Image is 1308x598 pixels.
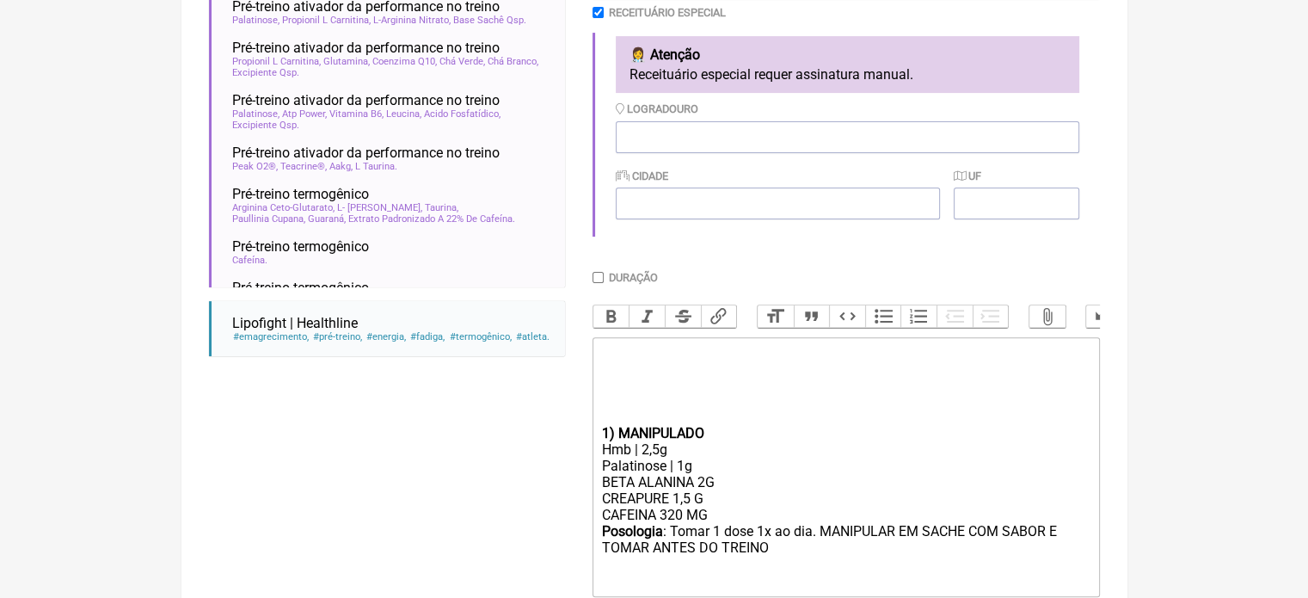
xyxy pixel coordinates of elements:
[282,15,371,26] span: Propionil L Carnitina
[515,331,550,342] span: atleta
[1086,305,1122,328] button: Undo
[232,56,321,67] span: Propionil L Carnitina
[232,331,310,342] span: emagrecimento
[232,238,369,255] span: Pré-treino termogênico
[312,331,363,342] span: pré-treino
[629,305,665,328] button: Italic
[973,305,1009,328] button: Increase Level
[232,15,279,26] span: Palatinose
[337,202,422,213] span: L- [PERSON_NAME]
[701,305,737,328] button: Link
[329,108,384,120] span: Vitamina B6
[936,305,973,328] button: Decrease Level
[232,92,500,108] span: Pré-treino ativador da performance no treino
[453,15,526,26] span: Base Sachê Qsp
[794,305,830,328] button: Quote
[601,474,1090,523] div: BETA ALANINA 2G CREAPURE 1,5 G CAFEINA 320 MG
[232,161,278,172] span: Peak O2®
[323,56,370,67] span: Glutamina
[593,305,629,328] button: Bold
[439,56,485,67] span: Chá Verde
[665,305,701,328] button: Strikethrough
[629,66,1065,83] p: Receituário especial requer assinatura manual.
[280,161,327,172] span: Teacrine®
[365,331,407,342] span: energia
[373,15,451,26] span: L-Arginina Nitrato
[355,161,397,172] span: L Taurina
[488,56,538,67] span: Chá Branco
[232,213,515,225] span: Paullinia Cupana, Guaraná, Extrato Padronizado A 22% De Cafeína
[609,271,658,284] label: Duração
[232,186,369,202] span: Pré-treino termogênico
[372,56,437,67] span: Coenzima Q10
[829,305,865,328] button: Code
[386,108,421,120] span: Leucina
[1029,305,1065,328] button: Attach Files
[232,280,369,296] span: Pré-treino termogênico
[616,170,668,182] label: Cidade
[329,161,353,172] span: Aakg
[954,170,981,182] label: UF
[232,120,299,131] span: Excipiente Qsp
[232,108,279,120] span: Palatinose
[425,202,458,213] span: Taurina
[232,315,358,331] span: Lipofight | Healthline
[601,441,1090,458] div: Hmb | 2,5g
[448,331,512,342] span: termogênico
[409,331,445,342] span: fadiga
[609,6,726,19] label: Receituário Especial
[601,523,662,539] strong: Posologia
[865,305,901,328] button: Bullets
[601,458,1090,474] div: Palatinose | 1g
[601,523,1090,590] div: : Tomar 1 dose 1x ao dia. MANIPULAR EM SACHE COM SABOR E TOMAR ANTES DO TREINO ㅤ
[232,145,500,161] span: Pré-treino ativador da performance no treino
[616,102,698,115] label: Logradouro
[900,305,936,328] button: Numbers
[232,40,500,56] span: Pré-treino ativador da performance no treino
[424,108,500,120] span: Acido Fosfatídico
[232,67,299,78] span: Excipiente Qsp
[758,305,794,328] button: Heading
[232,255,267,266] span: Cafeína
[282,108,327,120] span: Atp Power
[232,202,335,213] span: Arginina Ceto-Glutarato
[629,46,1065,63] h4: 👩‍⚕️ Atenção
[601,425,703,441] strong: 1) MANIPULADO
